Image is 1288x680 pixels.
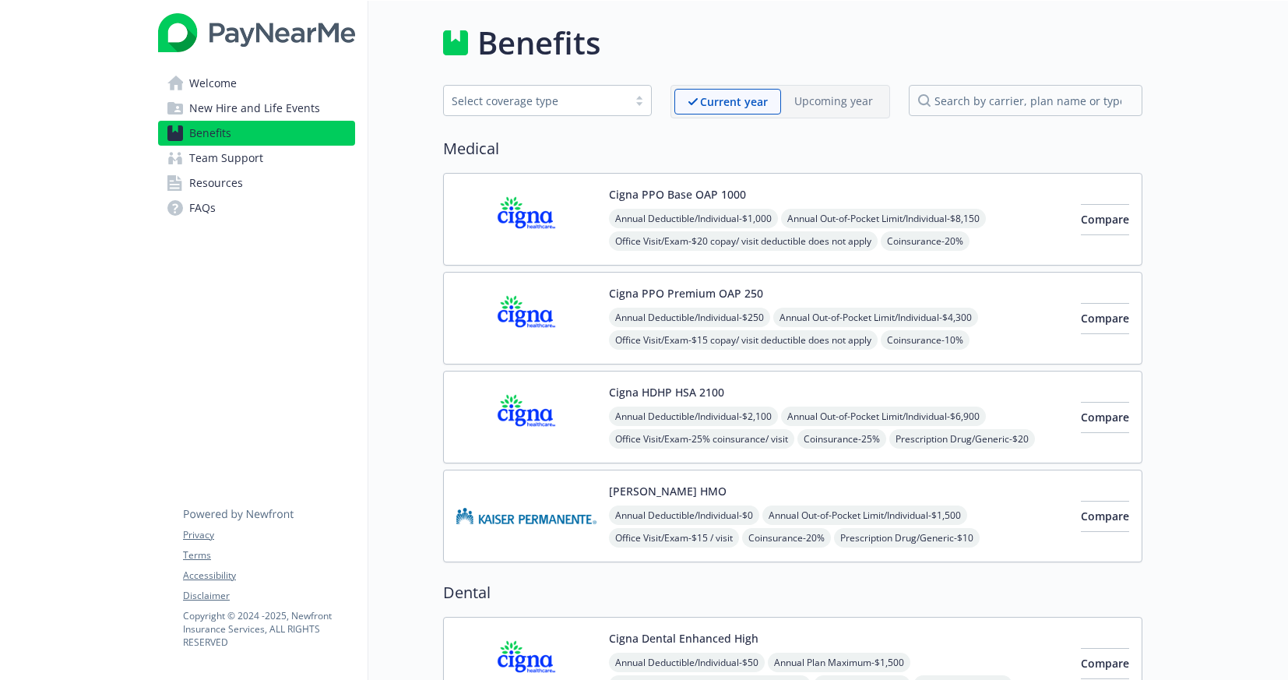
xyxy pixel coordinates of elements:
[456,186,596,252] img: CIGNA carrier logo
[609,506,759,525] span: Annual Deductible/Individual - $0
[158,121,355,146] a: Benefits
[781,407,986,426] span: Annual Out-of-Pocket Limit/Individual - $6,900
[609,653,765,672] span: Annual Deductible/Individual - $50
[742,528,831,548] span: Coinsurance - 20%
[609,186,746,203] button: Cigna PPO Base OAP 1000
[456,384,596,450] img: CIGNA carrier logo
[183,528,354,542] a: Privacy
[158,196,355,220] a: FAQs
[609,209,778,228] span: Annual Deductible/Individual - $1,000
[158,171,355,196] a: Resources
[609,384,724,400] button: Cigna HDHP HSA 2100
[773,308,978,327] span: Annual Out-of-Pocket Limit/Individual - $4,300
[889,429,1035,449] span: Prescription Drug/Generic - $20
[1081,501,1129,532] button: Compare
[1081,204,1129,235] button: Compare
[1081,303,1129,334] button: Compare
[158,146,355,171] a: Team Support
[768,653,910,672] span: Annual Plan Maximum - $1,500
[158,71,355,96] a: Welcome
[609,528,739,548] span: Office Visit/Exam - $15 / visit
[909,85,1142,116] input: search by carrier, plan name or type
[609,429,794,449] span: Office Visit/Exam - 25% coinsurance/ visit
[1081,212,1129,227] span: Compare
[609,483,727,499] button: [PERSON_NAME] HMO
[189,171,243,196] span: Resources
[443,137,1142,160] h2: Medical
[609,308,770,327] span: Annual Deductible/Individual - $250
[781,209,986,228] span: Annual Out-of-Pocket Limit/Individual - $8,150
[183,548,354,562] a: Terms
[477,19,600,66] h1: Benefits
[189,146,263,171] span: Team Support
[158,96,355,121] a: New Hire and Life Events
[881,330,970,350] span: Coinsurance - 10%
[183,569,354,583] a: Accessibility
[443,581,1142,604] h2: Dental
[1081,410,1129,425] span: Compare
[189,196,216,220] span: FAQs
[1081,656,1129,671] span: Compare
[183,589,354,603] a: Disclaimer
[183,609,354,649] p: Copyright © 2024 - 2025 , Newfront Insurance Services, ALL RIGHTS RESERVED
[609,630,758,647] button: Cigna Dental Enhanced High
[189,121,231,146] span: Benefits
[609,330,878,350] span: Office Visit/Exam - $15 copay/ visit deductible does not apply
[794,93,873,109] p: Upcoming year
[609,231,878,251] span: Office Visit/Exam - $20 copay/ visit deductible does not apply
[781,89,886,115] span: Upcoming year
[456,285,596,351] img: CIGNA carrier logo
[881,231,970,251] span: Coinsurance - 20%
[700,93,768,110] p: Current year
[452,93,620,109] div: Select coverage type
[609,407,778,426] span: Annual Deductible/Individual - $2,100
[189,96,320,121] span: New Hire and Life Events
[762,506,967,525] span: Annual Out-of-Pocket Limit/Individual - $1,500
[1081,648,1129,679] button: Compare
[797,429,886,449] span: Coinsurance - 25%
[189,71,237,96] span: Welcome
[834,528,980,548] span: Prescription Drug/Generic - $10
[1081,402,1129,433] button: Compare
[609,285,763,301] button: Cigna PPO Premium OAP 250
[1081,311,1129,326] span: Compare
[1081,509,1129,523] span: Compare
[456,483,596,549] img: Kaiser Permanente Insurance Company carrier logo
